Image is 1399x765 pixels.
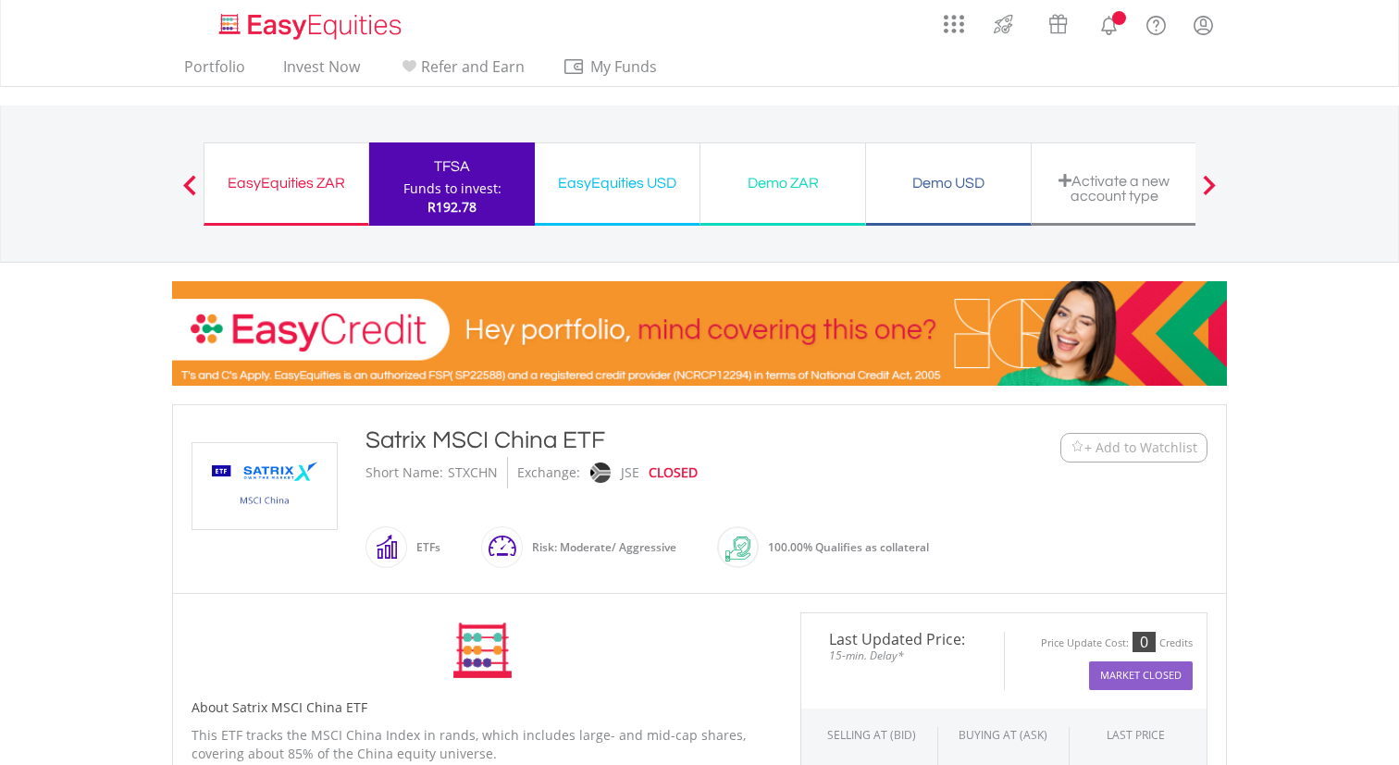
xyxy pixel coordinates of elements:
a: Portfolio [177,57,253,86]
div: Exchange: [517,457,580,488]
a: Notifications [1085,5,1133,42]
a: Refer and Earn [390,57,532,86]
span: 15-min. Delay* [815,647,990,664]
div: JSE [621,457,639,488]
img: grid-menu-icon.svg [944,14,964,34]
img: thrive-v2.svg [988,9,1019,39]
div: Risk: Moderate/ Aggressive [523,525,676,570]
div: Demo USD [877,170,1020,196]
span: Last Updated Price: [815,632,990,647]
button: Market Closed [1089,661,1193,690]
img: collateral-qualifying-green.svg [725,537,750,561]
div: SELLING AT (BID) [827,727,916,743]
div: LAST PRICE [1107,727,1165,743]
span: 100.00% Qualifies as collateral [768,539,929,555]
span: + Add to Watchlist [1084,438,1197,457]
div: Activate a new account type [1043,173,1185,204]
div: Demo ZAR [712,170,854,196]
img: TFSA.STXCHN.png [195,443,334,529]
div: Short Name: [365,457,443,488]
span: BUYING AT (ASK) [959,727,1047,743]
img: Watchlist [1071,440,1084,454]
span: Refer and Earn [421,56,525,77]
img: EasyEquities_Logo.png [216,11,409,42]
a: AppsGrid [932,5,976,34]
a: Invest Now [276,57,367,86]
span: My Funds [563,55,684,79]
div: Price Update Cost: [1041,636,1129,650]
div: STXCHN [448,457,498,488]
div: EasyEquities ZAR [216,170,357,196]
a: My Profile [1180,5,1227,45]
div: ETFs [407,525,440,570]
h5: About Satrix MSCI China ETF [192,698,773,717]
a: Vouchers [1031,5,1085,39]
div: Funds to invest: [403,179,501,198]
p: This ETF tracks the MSCI China Index in rands, which includes large- and mid-cap shares, covering... [192,726,773,763]
span: R192.78 [427,198,477,216]
div: Satrix MSCI China ETF [365,424,947,457]
div: 0 [1133,632,1156,652]
img: jse.png [590,463,611,483]
div: Credits [1159,636,1193,650]
img: EasyCredit Promotion Banner [172,281,1227,386]
button: Watchlist + Add to Watchlist [1060,433,1207,463]
a: FAQ's and Support [1133,5,1180,42]
img: vouchers-v2.svg [1043,9,1073,39]
div: CLOSED [649,457,698,488]
a: Home page [212,5,409,42]
div: TFSA [380,154,524,179]
div: EasyEquities USD [546,170,688,196]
